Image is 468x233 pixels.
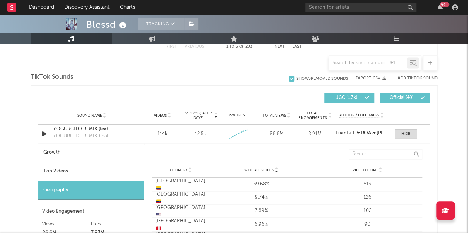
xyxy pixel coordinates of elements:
div: 99 + [440,2,449,7]
span: Sound Name [77,113,102,118]
button: + Add TikTok Sound [394,76,438,80]
input: Search for artists [305,3,416,12]
button: Tracking [138,18,184,30]
button: Next [275,45,285,49]
div: 6.96% [210,220,313,228]
div: 1 5 203 [219,42,260,51]
span: Video Count [353,168,378,172]
span: 🇨🇴 [156,186,161,191]
span: Videos (last 7 days) [183,111,213,120]
button: Export CSV [356,76,386,80]
button: Official(49) [380,93,430,103]
span: Author / Followers [339,113,379,118]
span: 🇵🇪 [156,226,161,231]
div: Likes [91,219,140,228]
div: 90 [316,220,419,228]
button: Previous [185,45,204,49]
div: [GEOGRAPHIC_DATA] [155,217,206,232]
div: 9.74% [210,194,313,201]
span: Total Views [263,113,286,118]
span: 🇻🇪 [156,199,161,204]
button: Last [292,45,302,49]
div: 39.68% [210,181,313,188]
div: 86.6M [259,130,294,138]
div: 8.91M [297,130,332,138]
div: [GEOGRAPHIC_DATA] [155,204,206,219]
span: UGC ( 1.3k ) [329,96,363,100]
div: Geography [38,181,144,200]
span: Country [170,168,188,172]
div: 513 [316,181,419,188]
button: + Add TikTok Sound [386,76,438,80]
div: Show 3 Removed Sounds [296,76,348,81]
input: Search by song name or URL [329,60,407,66]
button: UGC(1.3k) [324,93,374,103]
span: TikTok Sounds [31,73,73,82]
a: Luar La L & ROA & [PERSON_NAME] Block & [PERSON_NAME] & [PERSON_NAME] & [PERSON_NAME] [336,131,387,136]
div: 12.5k [195,130,206,138]
a: YOGURCITO REMIX (feat. [PERSON_NAME], [PERSON_NAME]) [53,126,131,133]
div: 114k [145,130,180,138]
button: First [166,45,177,49]
div: 7.89% [210,207,313,215]
span: Videos [154,113,167,118]
div: Video Engagement [42,207,140,216]
span: of [239,45,244,48]
div: Top Videos [38,162,144,181]
span: Official ( 49 ) [385,96,419,100]
div: [GEOGRAPHIC_DATA] [155,191,206,205]
div: Growth [38,143,144,162]
div: Views [42,219,91,228]
div: [GEOGRAPHIC_DATA] [155,178,206,192]
span: 🇺🇸 [156,213,161,217]
div: YOGURCITO REMIX (feat. [PERSON_NAME], [PERSON_NAME]) [53,133,131,140]
div: 102 [316,207,419,215]
div: Blessd [86,18,128,31]
span: % of all Videos [244,168,274,172]
input: Search... [349,149,422,159]
div: 6M Trend [221,113,256,118]
div: 126 [316,194,419,201]
span: to [230,45,234,48]
button: 99+ [438,4,443,10]
span: Total Engagements [297,111,327,120]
